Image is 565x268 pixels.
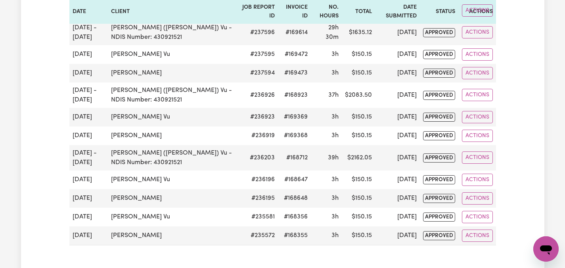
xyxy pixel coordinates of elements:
button: Actions [462,130,493,142]
td: #168712 [278,145,311,170]
span: approved [423,69,455,78]
td: #169472 [278,45,311,64]
td: #168647 [278,170,311,189]
button: Actions [462,230,493,242]
span: 3 hours [331,132,339,139]
td: [PERSON_NAME] [108,226,239,245]
td: $ 150.15 [342,189,375,208]
td: [DATE] [375,170,420,189]
span: 37 hours [328,92,339,98]
td: #169369 [278,108,311,126]
iframe: Button to launch messaging window [533,236,559,262]
button: Actions [462,4,493,17]
button: Actions [462,48,493,61]
td: [PERSON_NAME] ([PERSON_NAME]) Vu - NDIS Number: 430921521 [108,82,239,108]
button: Actions [462,192,493,205]
td: [PERSON_NAME] [108,189,239,208]
span: approved [423,50,455,59]
button: Actions [462,89,493,101]
button: Actions [462,26,493,38]
td: [DATE] [375,126,420,145]
td: [DATE] [69,170,108,189]
td: [DATE] [375,145,420,170]
td: $ 2083.50 [342,82,375,108]
td: #169614 [278,20,311,45]
button: Actions [462,151,493,164]
td: [DATE] [69,189,108,208]
td: # 236919 [239,126,278,145]
span: approved [423,194,455,203]
td: #168355 [278,226,311,245]
span: approved [423,212,455,222]
td: $ 150.15 [342,226,375,245]
span: 3 hours [331,195,339,201]
td: [DATE] [375,82,420,108]
td: # 237596 [239,20,278,45]
td: # 237595 [239,45,278,64]
td: [DATE] - [DATE] [69,82,108,108]
span: approved [423,28,455,37]
td: [DATE] [69,126,108,145]
td: $ 150.15 [342,126,375,145]
td: #168648 [278,189,311,208]
td: $ 1635.12 [342,20,375,45]
td: [DATE] [375,108,420,126]
button: Actions [462,111,493,123]
td: [DATE] - [DATE] [69,145,108,170]
td: #168923 [278,82,311,108]
span: approved [423,113,455,122]
span: approved [423,91,455,100]
td: $ 2162.05 [342,145,375,170]
td: # 236203 [239,145,278,170]
button: Actions [462,67,493,79]
span: approved [423,175,455,184]
td: $ 150.15 [342,108,375,126]
td: $ 150.15 [342,170,375,189]
td: # 236195 [239,189,278,208]
span: 3 hours [331,232,339,239]
span: 3 hours [331,114,339,120]
td: [PERSON_NAME] ([PERSON_NAME]) Vu - NDIS Number: 430921521 [108,145,239,170]
td: [DATE] - [DATE] [69,20,108,45]
td: [PERSON_NAME] Vu [108,170,239,189]
td: [PERSON_NAME] [108,126,239,145]
span: 29 hours 30 minutes [326,25,339,40]
td: [PERSON_NAME] Vu [108,45,239,64]
td: [DATE] [375,208,420,226]
td: [PERSON_NAME] Vu [108,208,239,226]
button: Actions [462,211,493,223]
span: approved [423,131,455,140]
span: 3 hours [331,176,339,183]
td: [PERSON_NAME] Vu [108,108,239,126]
td: [DATE] [375,45,420,64]
td: # 236196 [239,170,278,189]
td: # 237594 [239,64,278,82]
td: [DATE] [69,208,108,226]
td: [DATE] [69,45,108,64]
td: # 236923 [239,108,278,126]
span: 3 hours [331,214,339,220]
span: 3 hours [331,70,339,76]
td: [PERSON_NAME] [108,64,239,82]
td: $ 150.15 [342,45,375,64]
span: approved [423,231,455,240]
td: # 236926 [239,82,278,108]
td: [DATE] [69,64,108,82]
td: $ 150.15 [342,64,375,82]
td: #169473 [278,64,311,82]
span: 39 hours [328,155,339,161]
td: [DATE] [375,226,420,245]
button: Actions [462,174,493,186]
td: # 235572 [239,226,278,245]
td: #169368 [278,126,311,145]
td: [DATE] [375,64,420,82]
td: $ 150.15 [342,208,375,226]
span: 3 hours [331,51,339,57]
td: [DATE] [69,108,108,126]
td: [DATE] [69,226,108,245]
td: #168356 [278,208,311,226]
td: [DATE] [375,20,420,45]
span: approved [423,153,455,163]
td: # 235581 [239,208,278,226]
td: [PERSON_NAME] ([PERSON_NAME]) Vu - NDIS Number: 430921521 [108,20,239,45]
